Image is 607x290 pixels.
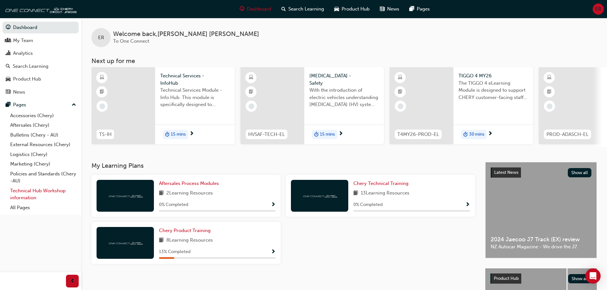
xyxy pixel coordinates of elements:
a: T4MY26-PROD-ELTIGGO 4 MY26The TIGGO 4 eLearning Module is designed to support CHERY customer-faci... [390,67,533,144]
span: booktick-icon [547,88,552,96]
a: Product Hub [3,73,79,85]
span: Pages [417,5,430,13]
span: search-icon [6,64,10,69]
a: External Resources (Chery) [8,140,79,150]
a: Logistics (Chery) [8,150,79,159]
a: TS-IHTechnical Services - InfoHubTechnical Services Module - Info Hub. This module is specificall... [91,67,235,144]
a: Bulletins (Chery - AU) [8,130,79,140]
a: Technical Hub Workshop information [8,186,79,203]
a: Analytics [3,47,79,59]
a: pages-iconPages [404,3,435,16]
button: Show all [568,274,592,283]
span: ER [98,34,104,41]
a: HVSAF-TECH-EL[MEDICAL_DATA] - SafetyWith the introduction of electric vehicles understanding [MED... [241,67,384,144]
span: Latest News [494,170,518,175]
span: 2024 Jaecoo J7 Track (EX) review [491,236,591,243]
a: Policies and Standards (Chery -AU) [8,169,79,186]
a: car-iconProduct Hub [329,3,375,16]
span: Product Hub [342,5,370,13]
span: To One Connect [113,38,149,44]
span: 2 Learning Resources [166,189,213,197]
span: booktick-icon [398,88,402,96]
a: Dashboard [3,22,79,33]
span: 0 % Completed [159,201,188,209]
span: 8 Learning Resources [166,237,213,244]
span: news-icon [6,89,11,95]
button: Show Progress [271,201,276,209]
a: Marketing (Chery) [8,159,79,169]
span: news-icon [380,5,385,13]
span: Product Hub [494,276,519,281]
span: News [387,5,399,13]
span: learningRecordVerb_NONE-icon [398,103,403,109]
img: oneconnect [3,3,76,15]
span: ER [595,5,601,13]
span: book-icon [159,237,164,244]
span: 13 % Completed [159,248,191,256]
span: TIGGO 4 MY26 [459,72,528,80]
span: Show Progress [271,202,276,208]
span: car-icon [334,5,339,13]
a: Product HubShow all [490,273,592,284]
a: search-iconSearch Learning [276,3,329,16]
span: next-icon [488,131,493,137]
span: learningResourceType_ELEARNING-icon [547,74,552,82]
span: learningRecordVerb_NONE-icon [99,103,105,109]
span: 15 mins [171,131,186,138]
a: Latest NewsShow all2024 Jaecoo J7 Track (EX) reviewNZ Autocar Magazine - We drive the J7. [485,162,597,258]
div: Pages [13,101,26,109]
span: up-icon [72,101,76,109]
span: Search Learning [288,5,324,13]
a: Chery Technical Training [353,180,411,187]
span: Show Progress [465,202,470,208]
a: guage-iconDashboard [235,3,276,16]
a: All Pages [8,203,79,213]
span: duration-icon [165,131,170,139]
span: booktick-icon [249,88,253,96]
button: Show all [568,168,592,177]
span: people-icon [6,38,11,44]
div: My Team [13,37,33,44]
span: 30 mins [469,131,484,138]
button: ER [593,4,604,15]
span: book-icon [159,189,164,197]
span: Welcome back , [PERSON_NAME] [PERSON_NAME] [113,31,259,38]
span: guage-icon [240,5,244,13]
span: learningResourceType_ELEARNING-icon [100,74,104,82]
div: Open Intercom Messenger [585,268,601,284]
span: prev-icon [70,277,75,285]
span: HVSAF-TECH-EL [248,131,285,138]
span: car-icon [6,76,11,82]
span: T4MY26-PROD-EL [397,131,439,138]
span: The TIGGO 4 eLearning Module is designed to support CHERY customer-facing staff with the product ... [459,80,528,101]
a: Accessories (Chery) [8,111,79,121]
span: 0 % Completed [353,201,383,209]
span: chart-icon [6,51,11,56]
a: Latest NewsShow all [491,167,591,178]
span: 15 mins [320,131,335,138]
span: Show Progress [271,249,276,255]
span: booktick-icon [100,88,104,96]
a: Aftersales (Chery) [8,120,79,130]
span: [MEDICAL_DATA] - Safety [309,72,379,87]
span: book-icon [353,189,358,197]
span: Chery Technical Training [353,180,408,186]
span: learningRecordVerb_NONE-icon [547,103,553,109]
img: oneconnect [108,240,143,246]
a: Search Learning [3,60,79,72]
span: duration-icon [463,131,468,139]
a: news-iconNews [375,3,404,16]
span: TS-IH [99,131,112,138]
span: Aftersales Process Modules [159,180,219,186]
span: PROD-ADASCH-EL [546,131,589,138]
span: Technical Services Module - Info Hub. This module is specifically designed to address the require... [160,87,230,108]
button: DashboardMy TeamAnalyticsSearch LearningProduct HubNews [3,20,79,99]
a: Aftersales Process Modules [159,180,221,187]
span: Technical Services - InfoHub [160,72,230,87]
span: learningResourceType_ELEARNING-icon [249,74,253,82]
span: pages-icon [409,5,414,13]
button: Pages [3,99,79,111]
a: Chery Product Training [159,227,213,234]
span: duration-icon [314,131,319,139]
